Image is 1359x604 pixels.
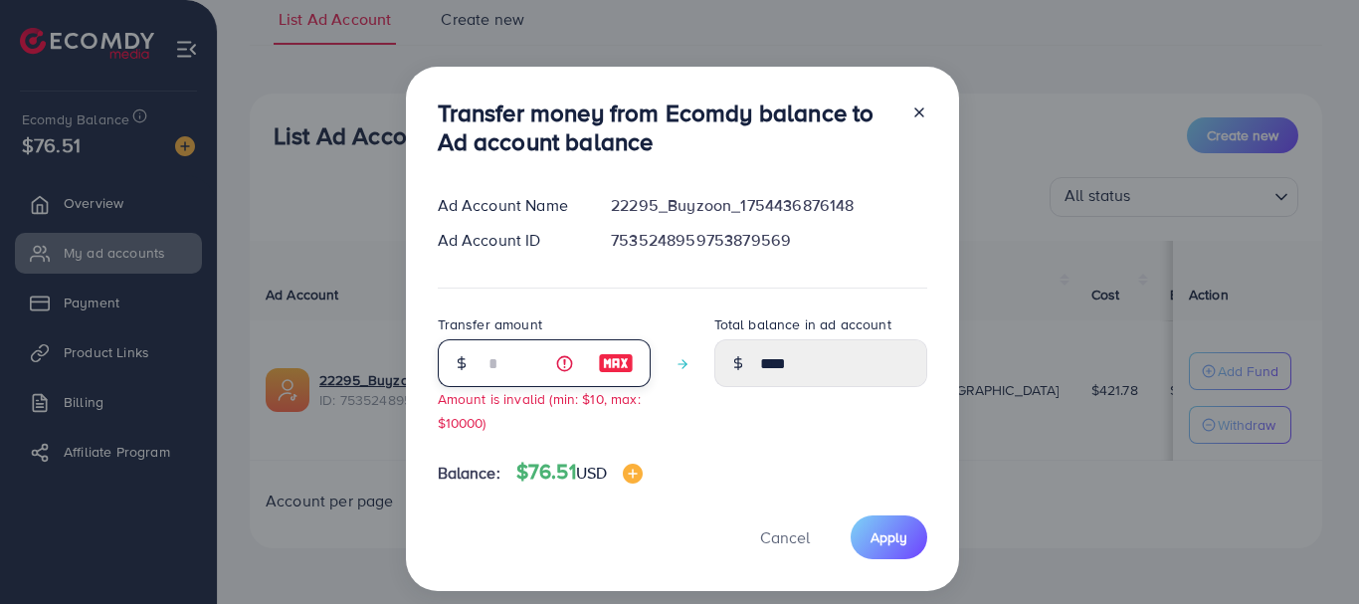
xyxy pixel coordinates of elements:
button: Apply [851,515,927,558]
label: Transfer amount [438,314,542,334]
small: Amount is invalid (min: $10, max: $10000) [438,389,641,431]
div: 22295_Buyzoon_1754436876148 [595,194,942,217]
label: Total balance in ad account [714,314,891,334]
img: image [623,464,643,484]
span: Apply [871,527,907,547]
iframe: Chat [1274,514,1344,589]
button: Cancel [735,515,835,558]
div: Ad Account ID [422,229,596,252]
h4: $76.51 [516,460,643,485]
span: Cancel [760,526,810,548]
span: USD [576,462,607,484]
img: image [598,351,634,375]
h3: Transfer money from Ecomdy balance to Ad account balance [438,99,895,156]
div: Ad Account Name [422,194,596,217]
span: Balance: [438,462,500,485]
div: 7535248959753879569 [595,229,942,252]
